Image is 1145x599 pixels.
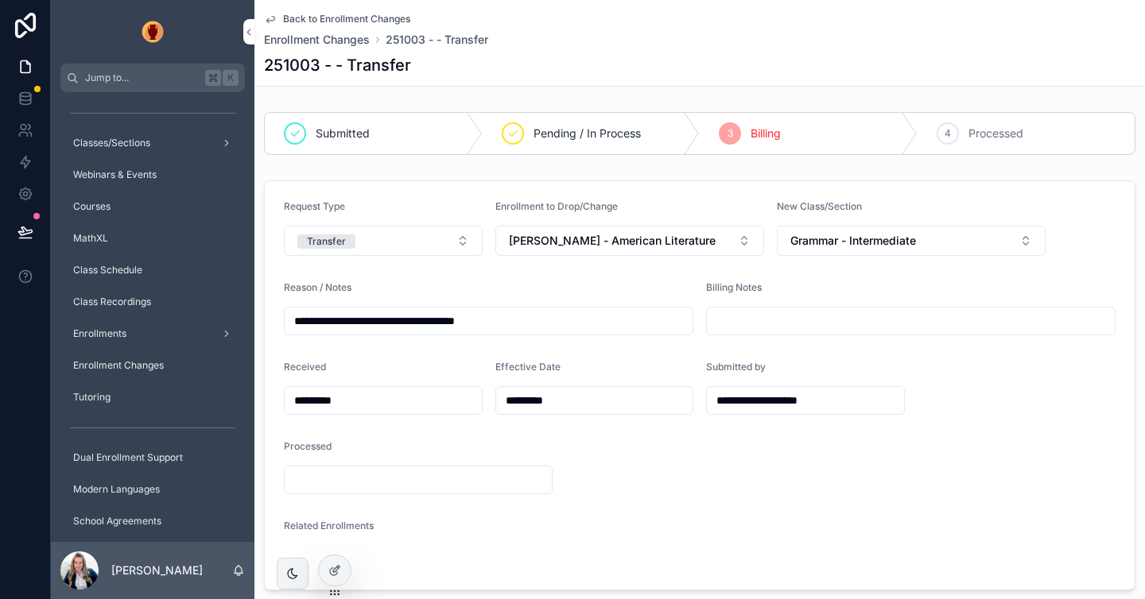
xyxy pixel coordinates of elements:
[85,71,199,84] span: Jump to...
[264,54,411,76] h1: 251003 - - Transfer
[60,64,245,92] button: Jump to...K
[73,137,150,149] span: Classes/Sections
[73,168,157,181] span: Webinars & Events
[728,127,733,140] span: 3
[284,281,351,293] span: Reason / Notes
[284,440,332,452] span: Processed
[264,13,410,25] a: Back to Enrollment Changes
[284,520,374,531] span: Related Enrollments
[706,281,762,293] span: Billing Notes
[73,391,111,404] span: Tutoring
[60,475,245,504] a: Modern Languages
[60,224,245,253] a: MathXL
[73,359,164,372] span: Enrollment Changes
[495,200,618,212] span: Enrollment to Drop/Change
[60,256,245,284] a: Class Schedule
[73,515,161,528] span: School Agreements
[60,507,245,535] a: School Agreements
[386,32,488,48] a: 251003 - - Transfer
[60,129,245,157] a: Classes/Sections
[495,361,561,373] span: Effective Date
[307,234,346,249] div: Transfer
[968,126,1023,141] span: Processed
[60,160,245,189] a: Webinars & Events
[73,264,142,276] span: Class Schedule
[60,319,245,348] a: Enrollments
[60,288,245,316] a: Class Recordings
[60,383,245,412] a: Tutoring
[706,361,766,373] span: Submitted by
[60,192,245,221] a: Courses
[73,451,183,464] span: Dual Enrollment Support
[777,200,862,212] span: New Class/Section
[73,483,160,496] span: Modern Languages
[51,92,254,542] div: scrollable content
[60,443,245,472] a: Dual Enrollment Support
[495,226,764,256] button: Select Button
[264,32,370,48] a: Enrollment Changes
[60,351,245,380] a: Enrollment Changes
[777,226,1046,256] button: Select Button
[73,296,151,308] span: Class Recordings
[284,226,483,256] button: Select Button
[283,13,410,25] span: Back to Enrollment Changes
[73,327,126,340] span: Enrollments
[751,126,781,141] span: Billing
[284,361,326,373] span: Received
[140,19,165,44] img: App logo
[509,233,716,249] span: [PERSON_NAME] - American Literature
[284,200,345,212] span: Request Type
[316,126,370,141] span: Submitted
[534,126,641,141] span: Pending / In Process
[284,550,293,566] span: --
[945,127,951,140] span: 4
[111,562,203,578] p: [PERSON_NAME]
[224,71,237,84] span: K
[790,233,916,249] span: Grammar - Intermediate
[73,200,111,213] span: Courses
[73,232,108,245] span: MathXL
